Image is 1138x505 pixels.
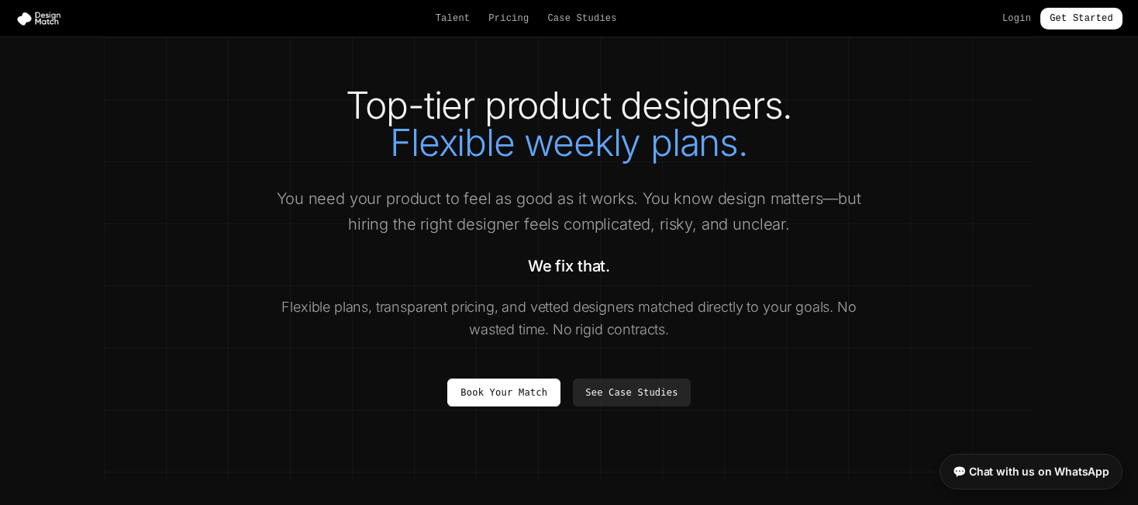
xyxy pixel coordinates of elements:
[447,379,560,406] a: Book Your Match
[271,255,867,277] p: We fix that.
[573,379,690,406] a: See Case Studies
[547,12,616,25] a: Case Studies
[488,12,529,25] a: Pricing
[1002,12,1031,25] a: Login
[436,12,471,25] a: Talent
[271,296,867,341] p: Flexible plans, transparent pricing, and vetted designers matched directly to your goals. No wast...
[135,87,1003,161] h1: Top-tier product designers.
[940,454,1122,489] a: 💬 Chat with us on WhatsApp
[16,11,68,26] img: Design Match
[271,186,867,237] p: You need your product to feel as good as it works. You know design matters—but hiring the right d...
[1040,8,1122,29] a: Get Started
[390,119,748,165] span: Flexible weekly plans.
